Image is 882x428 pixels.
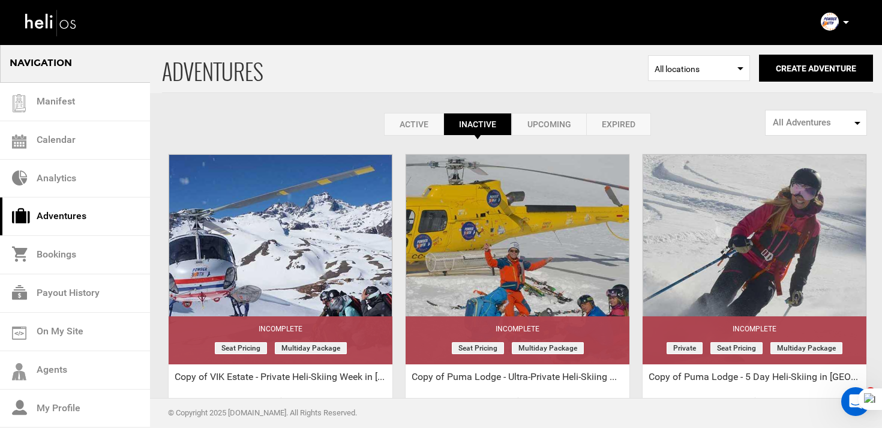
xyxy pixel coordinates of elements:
span: All Adventures [773,116,851,129]
span: Multiday package [770,342,842,354]
div: Incomplete [169,316,392,340]
iframe: Intercom live chat [841,387,870,416]
a: Upcoming [512,113,586,136]
button: All Adventures [765,110,867,136]
img: on_my_site.svg [12,327,26,340]
a: Inactive [443,113,512,136]
span: All locations [655,63,743,75]
img: heli-logo [24,7,78,38]
span: 1 [866,387,875,397]
div: Copy of VIK Estate - Private Heli-Skiing Week in [GEOGRAPHIC_DATA] [169,370,392,388]
div: Copy of Puma Lodge - 5 Day Heli-Skiing in [GEOGRAPHIC_DATA]- [PERSON_NAME] & [PERSON_NAME] [643,370,866,388]
img: agents-icon.svg [12,363,26,381]
span: Multiday package [512,342,584,354]
div: Incomplete [406,316,629,340]
img: img_4ecfe53a2424d03c48d5c479737e21a3.png [821,13,839,31]
span: Multiday package [275,342,347,354]
div: Copy of Puma Lodge - Ultra-Private Heli-Skiing Week in [GEOGRAPHIC_DATA] [406,370,629,388]
span: Seat Pricing [452,342,504,354]
img: guest-list.svg [10,94,28,112]
span: Seat Pricing [710,342,763,354]
img: calendar.svg [12,134,26,149]
span: Seat Pricing [215,342,267,354]
a: Expired [586,113,651,136]
a: Active [384,113,443,136]
button: Create Adventure [759,55,873,82]
span: Private [667,342,703,354]
span: ADVENTURES [162,44,648,92]
div: Incomplete [643,316,866,340]
span: Select box activate [648,55,750,81]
